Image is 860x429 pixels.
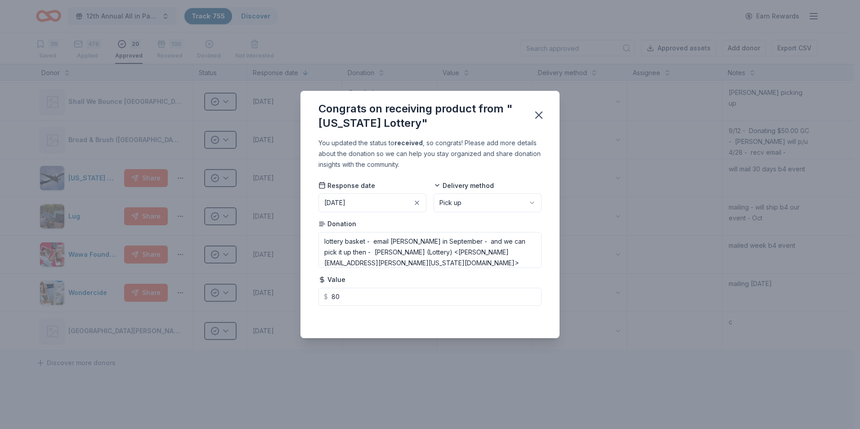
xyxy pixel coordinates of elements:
div: [DATE] [324,197,345,208]
textarea: lottery basket - email [PERSON_NAME] in September - and we can pick it up then - [PERSON_NAME] (L... [318,232,542,268]
div: You updated the status to , so congrats! Please add more details about the donation so we can hel... [318,138,542,170]
button: [DATE] [318,193,426,212]
b: received [394,139,423,147]
span: Delivery method [434,181,494,190]
span: Donation [318,219,356,228]
span: Value [318,275,345,284]
span: Response date [318,181,375,190]
div: Congrats on receiving product from "[US_STATE] Lottery" [318,102,522,130]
